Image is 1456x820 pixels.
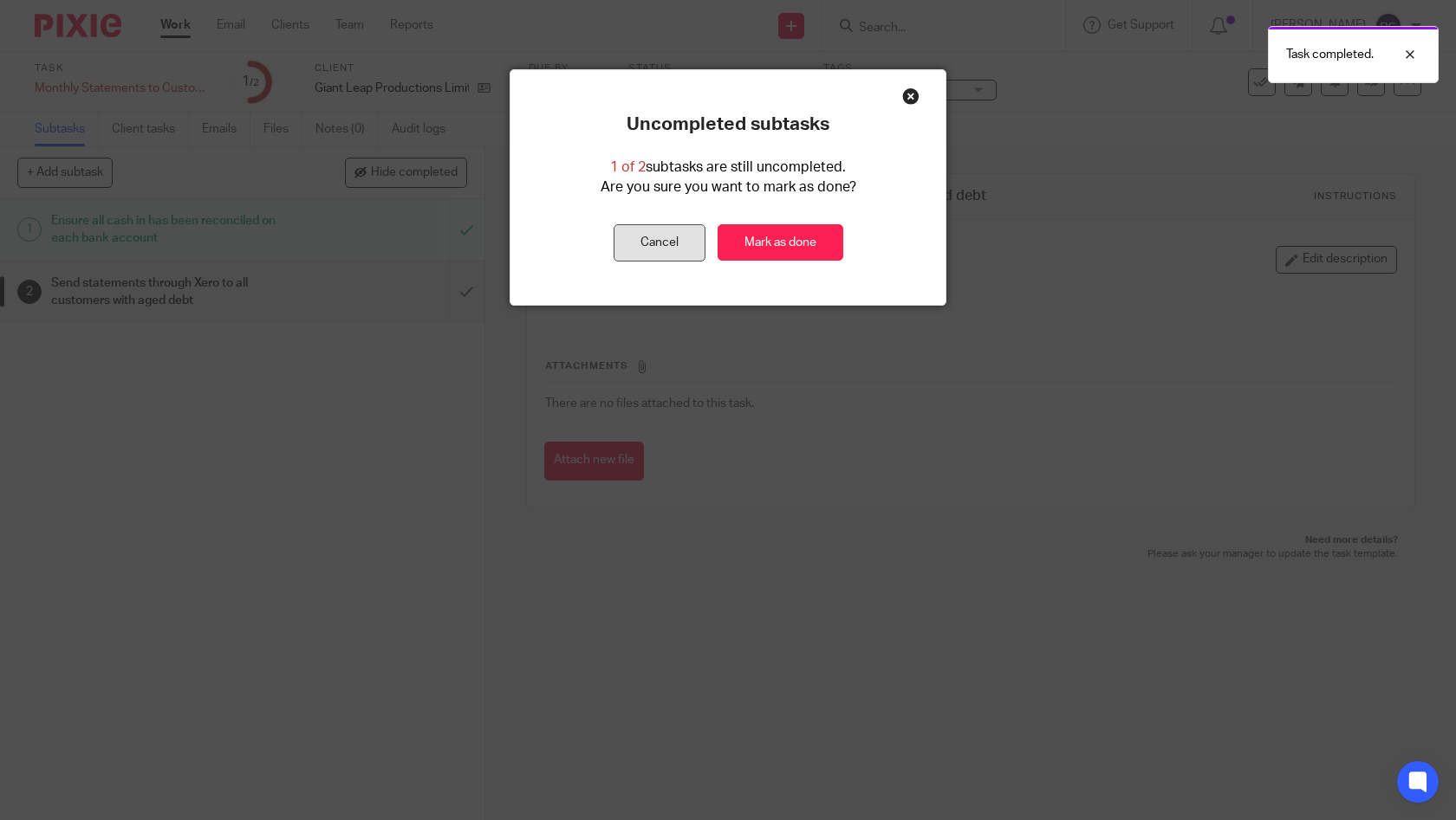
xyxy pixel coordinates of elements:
[627,113,829,136] p: Uncompleted subtasks
[718,224,843,261] a: Mark as done
[610,160,646,174] span: 1 of 2
[601,178,856,197] p: Are you sure you want to mark as done?
[610,158,846,178] p: subtasks are still uncompleted.
[614,224,705,261] button: Cancel
[1286,46,1374,63] p: Task completed.
[902,87,920,105] div: Close this dialog window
